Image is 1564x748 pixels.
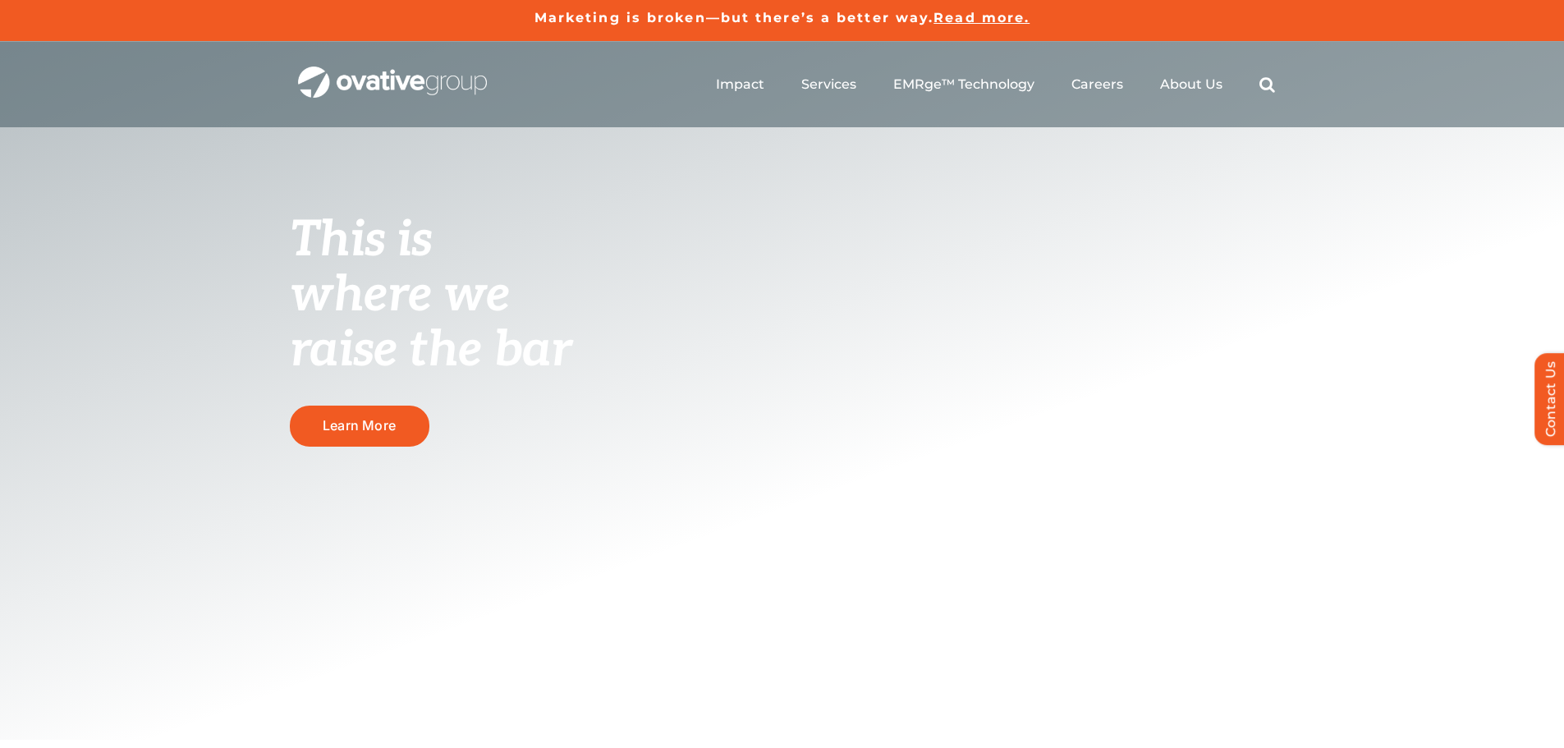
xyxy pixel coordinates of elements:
a: EMRge™ Technology [893,76,1034,93]
span: where we raise the bar [290,266,571,380]
a: Learn More [290,406,429,446]
a: Services [801,76,856,93]
nav: Menu [716,58,1275,111]
a: Read more. [933,10,1030,25]
a: Search [1259,76,1275,93]
a: About Us [1160,76,1222,93]
a: OG_Full_horizontal_WHT [298,65,487,80]
span: Learn More [323,418,396,434]
a: Marketing is broken—but there’s a better way. [534,10,934,25]
a: Impact [716,76,764,93]
span: This is [290,211,433,270]
a: Careers [1071,76,1123,93]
